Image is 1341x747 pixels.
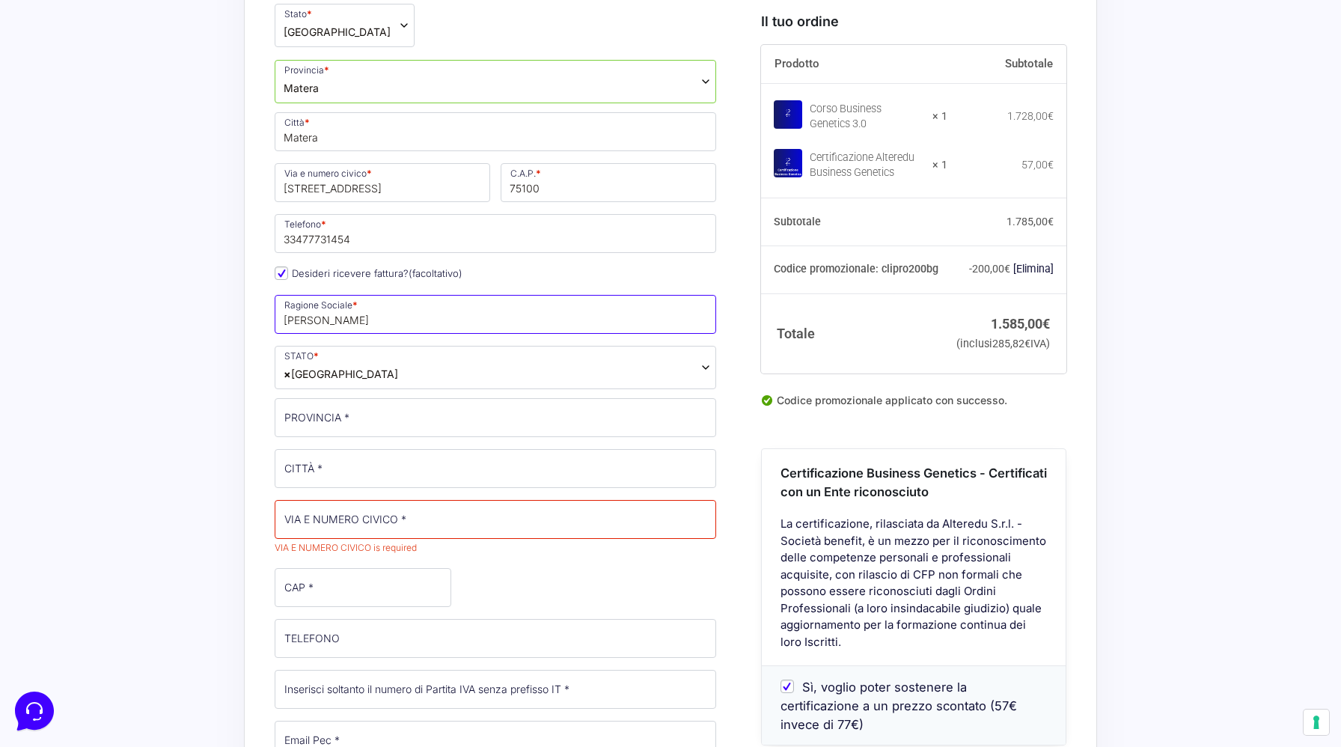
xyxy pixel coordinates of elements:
[932,109,947,124] strong: × 1
[275,500,716,539] input: VIA E NUMERO CIVICO *
[34,218,245,233] input: Cerca un articolo...
[947,246,1066,293] td: -
[284,24,391,40] span: Italia
[12,481,104,515] button: Home
[12,689,57,734] iframe: Customerly Messenger Launcher
[1024,337,1030,350] span: €
[991,315,1050,331] bdi: 1.585,00
[230,501,252,515] p: Aiuto
[761,45,947,84] th: Prodotto
[275,398,716,437] input: PROVINCIA *
[284,366,398,382] span: Italia
[284,80,319,96] span: Matera
[159,186,275,198] a: Apri Centro Assistenza
[275,568,451,607] input: CAP *
[1048,158,1054,170] span: €
[1048,215,1054,227] span: €
[761,293,947,373] th: Totale
[275,60,716,103] span: Provincia
[104,481,196,515] button: Messaggi
[97,135,221,147] span: Inizia una conversazione
[275,346,716,389] span: Italia
[1042,315,1050,331] span: €
[409,267,462,279] span: (facoltativo)
[992,337,1030,350] span: 285,82
[24,60,127,72] span: Le tue conversazioni
[956,337,1050,350] small: (inclusi IVA)
[275,670,716,709] input: Inserisci soltanto il numero di Partita IVA senza prefisso IT *
[45,501,70,515] p: Home
[781,465,1047,498] span: Certificazione Business Genetics - Certificati con un Ente riconosciuto
[72,84,102,114] img: dark
[781,680,794,693] input: Sì, voglio poter sostenere la certificazione a un prezzo scontato (57€ invece di 77€)
[275,542,417,553] span: VIA E NUMERO CIVICO is required
[947,45,1066,84] th: Subtotale
[1021,158,1054,170] bdi: 57,00
[761,11,1066,31] h3: Il tuo ordine
[275,267,462,279] label: Desideri ricevere fattura?
[1007,109,1054,121] bdi: 1.728,00
[774,100,802,128] img: Corso Business Genetics 3.0
[275,112,716,151] input: Città *
[284,366,291,382] span: ×
[810,150,923,180] div: Certificazione Alteredu Business Genetics
[24,84,54,114] img: dark
[501,163,716,202] input: C.A.P. *
[774,149,802,177] img: Certificazione Alteredu Business Genetics
[781,679,1017,731] span: Sì, voglio poter sostenere la certificazione a un prezzo scontato (57€ invece di 77€)
[195,481,287,515] button: Aiuto
[275,163,490,202] input: Via e numero civico *
[12,12,251,36] h2: Ciao da Marketers 👋
[275,449,716,488] input: CITTÀ *
[24,186,117,198] span: Trova una risposta
[761,198,947,246] th: Subtotale
[275,214,716,253] input: Telefono *
[761,392,1066,421] div: Codice promozionale applicato con successo.
[1304,710,1329,735] button: Le tue preferenze relative al consenso per le tecnologie di tracciamento
[762,516,1066,665] div: La certificazione, rilasciata da Alteredu S.r.l. - Società benefit, è un mezzo per il riconoscime...
[275,619,716,658] input: TELEFONO
[972,263,1010,275] span: 200,00
[275,4,415,47] span: Stato
[1048,109,1054,121] span: €
[48,84,78,114] img: dark
[1004,263,1010,275] span: €
[1006,215,1054,227] bdi: 1.785,00
[24,126,275,156] button: Inizia una conversazione
[810,101,923,131] div: Corso Business Genetics 3.0
[932,157,947,172] strong: × 1
[1013,263,1054,275] a: Rimuovi il codice promozionale clipro200bg
[761,246,947,293] th: Codice promozionale: clipro200bg
[129,501,170,515] p: Messaggi
[275,266,288,280] input: Desideri ricevere fattura?(facoltativo)
[275,295,716,334] input: Ragione Sociale *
